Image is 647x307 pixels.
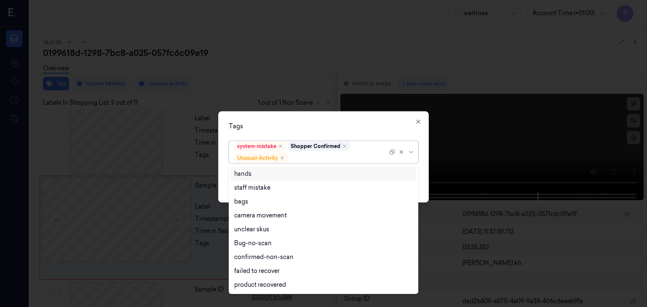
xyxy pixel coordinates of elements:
div: unclear skus [234,225,269,234]
div: bags [234,197,248,206]
div: system-mistake [237,143,276,150]
div: Bug-no-scan [234,239,272,248]
div: Tags [229,122,418,131]
div: Remove ,Unusual-Activity [280,156,285,161]
div: failed to recover [234,267,280,275]
div: hands [234,169,251,178]
div: staff mistake [234,183,270,192]
div: camera movement [234,211,287,220]
div: Shopper Confirmed [291,143,340,150]
div: product recovered [234,281,286,289]
div: Remove ,Shopper Confirmed [342,144,347,149]
div: confirmed-non-scan [234,253,294,262]
div: Unusual-Activity [237,154,278,162]
div: Remove ,system-mistake [278,144,283,149]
